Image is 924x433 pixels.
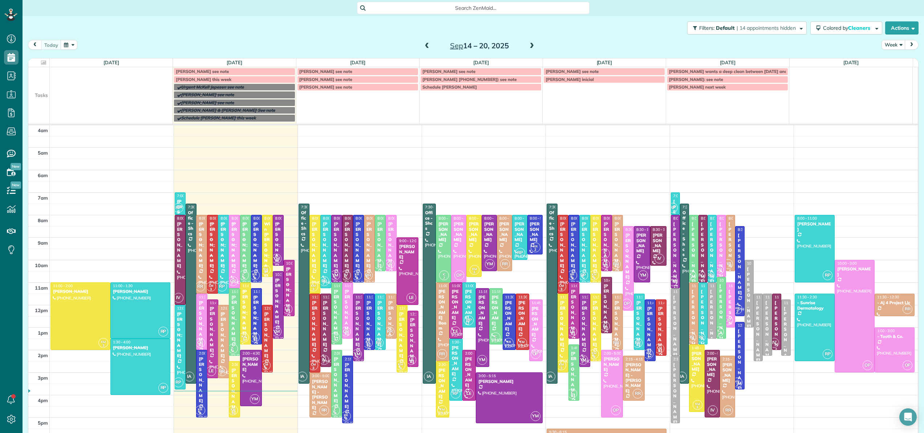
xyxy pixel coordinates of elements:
span: 9:00 - 12:00 [399,238,419,243]
span: 7:30 - 3:30 [682,205,700,209]
div: [PERSON_NAME] [673,221,678,284]
span: LE [283,304,292,314]
span: 8:00 - 10:00 [515,216,534,221]
span: IC [604,250,607,254]
small: 3 [589,275,599,282]
span: 8:00 - 11:30 [199,216,218,221]
span: 11:30 - 2:00 [775,295,794,299]
div: [PERSON_NAME] [701,221,705,284]
span: [PERSON_NAME] wants a deep clean between [DATE] and the 26th [669,69,805,74]
div: [PERSON_NAME] [636,233,648,254]
div: [PERSON_NAME] [499,221,510,242]
div: [PERSON_NAME] [333,289,340,336]
span: 12:00 - 3:00 [399,306,419,311]
span: 8:00 - 11:00 [366,216,386,221]
span: [PERSON_NAME] see note [181,92,234,97]
span: YM [330,270,340,280]
div: [PERSON_NAME] [614,221,621,268]
span: 11:15 - 2:45 [478,289,498,294]
div: [PERSON_NAME] [177,221,183,268]
span: KR [570,272,575,276]
span: 7:00 - 8:00 [673,193,691,198]
span: 8:00 - 11:00 [593,216,612,221]
div: [PERSON_NAME] [783,306,788,369]
span: 8:00 - 10:30 [615,216,634,221]
span: 8:00 - 11:00 [334,216,353,221]
span: 8:00 - 11:00 [571,216,591,221]
span: Sep [450,41,463,50]
div: [PERSON_NAME] [344,221,351,268]
div: [PERSON_NAME] [603,221,610,268]
small: 2 [687,275,696,282]
div: [PERSON_NAME] [625,233,632,279]
span: 11:15 - 2:15 [673,289,693,294]
div: [PERSON_NAME] [691,221,696,284]
span: OP [714,265,724,275]
div: [PERSON_NAME] [691,289,696,352]
span: LE [600,259,610,269]
button: Actions [885,21,919,34]
span: [PERSON_NAME] this week [176,77,231,82]
div: [PERSON_NAME] [355,221,362,268]
small: 2 [600,253,609,260]
div: [PERSON_NAME] [355,300,362,347]
div: [PERSON_NAME] [560,300,566,347]
span: 11:30 - 2:00 [518,295,538,299]
span: [PERSON_NAME] next week [669,84,726,90]
span: 11:00 - 1:45 [692,283,711,288]
span: 8:00 - 11:00 [710,216,730,221]
span: KM [263,267,268,271]
span: 11:30 - 1:30 [388,295,408,299]
span: 11:30 - 2:00 [505,295,525,299]
div: [PERSON_NAME] [673,295,678,358]
span: 11:30 - 2:00 [636,295,656,299]
small: 2 [239,275,248,282]
span: RR [195,282,205,291]
div: [PERSON_NAME] [560,221,566,268]
span: 11:00 - 1:30 [710,283,730,288]
div: [PERSON_NAME] [737,233,742,295]
span: 8:00 - 11:00 [243,216,262,221]
span: [PERSON_NAME] see note [299,77,352,82]
div: [PERSON_NAME] [312,300,318,347]
span: OP [622,299,632,309]
span: 8:00 - 10:45 [264,216,284,221]
span: 8:00 - 11:00 [356,216,375,221]
span: 11:00 - 1:30 [113,283,133,288]
div: [PERSON_NAME] [333,221,340,268]
div: - Aj 4 Project Llc [877,300,912,305]
div: [PERSON_NAME] [323,300,329,347]
span: [PERSON_NAME] see note [299,84,352,90]
small: 2 [250,275,259,282]
span: 11:45 - 2:15 [784,301,803,305]
span: 10:00 - 12:30 [286,261,308,266]
span: 8:30 - 12:15 [625,227,645,232]
div: [PERSON_NAME] [312,221,318,268]
span: 8:00 - 10:30 [499,216,519,221]
div: [PERSON_NAME] [286,266,292,313]
div: [PERSON_NAME] [514,221,525,242]
div: [PERSON_NAME] [231,295,238,342]
span: 8:00 - 11:00 [797,216,817,221]
span: RP [578,270,588,280]
span: [PERSON_NAME] inicial [546,77,593,82]
span: RR [611,259,621,269]
div: Office - Shcs [188,210,194,236]
div: [PERSON_NAME] [231,221,238,268]
div: [PERSON_NAME] [198,300,205,347]
div: [PERSON_NAME] [571,289,577,336]
a: [DATE] [473,60,489,65]
span: 11:00 - 1:45 [243,283,262,288]
div: [PERSON_NAME] [728,289,733,352]
span: 8:00 - 10:30 [729,216,748,221]
span: 8:30 - 10:15 [653,227,672,232]
span: IC [443,272,446,276]
span: [PERSON_NAME] & [PERSON_NAME] See note [181,107,275,113]
span: IV [174,293,183,303]
div: [PERSON_NAME] [377,221,384,268]
button: Week [882,40,905,50]
div: [PERSON_NAME] [388,221,394,268]
span: IC [377,261,380,265]
div: [PERSON_NAME] [728,221,733,284]
div: [PERSON_NAME] [530,221,540,242]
